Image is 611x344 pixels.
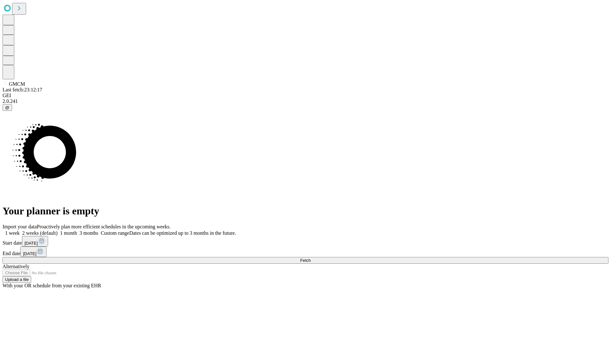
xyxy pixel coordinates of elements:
[25,241,38,246] span: [DATE]
[3,236,608,247] div: Start date
[80,230,98,236] span: 3 months
[3,93,608,98] div: GEI
[101,230,129,236] span: Custom range
[3,104,12,111] button: @
[5,230,20,236] span: 1 week
[3,98,608,104] div: 2.0.241
[60,230,77,236] span: 1 month
[3,276,31,283] button: Upload a file
[3,283,101,288] span: With your OR schedule from your existing EHR
[9,81,25,87] span: GMCM
[20,247,46,257] button: [DATE]
[3,257,608,264] button: Fetch
[5,105,10,110] span: @
[129,230,236,236] span: Dates can be optimized up to 3 months in the future.
[23,251,36,256] span: [DATE]
[3,247,608,257] div: End date
[3,224,37,229] span: Import your data
[300,258,311,263] span: Fetch
[22,230,58,236] span: 2 weeks (default)
[37,224,171,229] span: Proactively plan more efficient schedules in the upcoming weeks.
[3,87,42,92] span: Last fetch: 23:12:17
[22,236,48,247] button: [DATE]
[3,205,608,217] h1: Your planner is empty
[3,264,29,269] span: Alternatively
